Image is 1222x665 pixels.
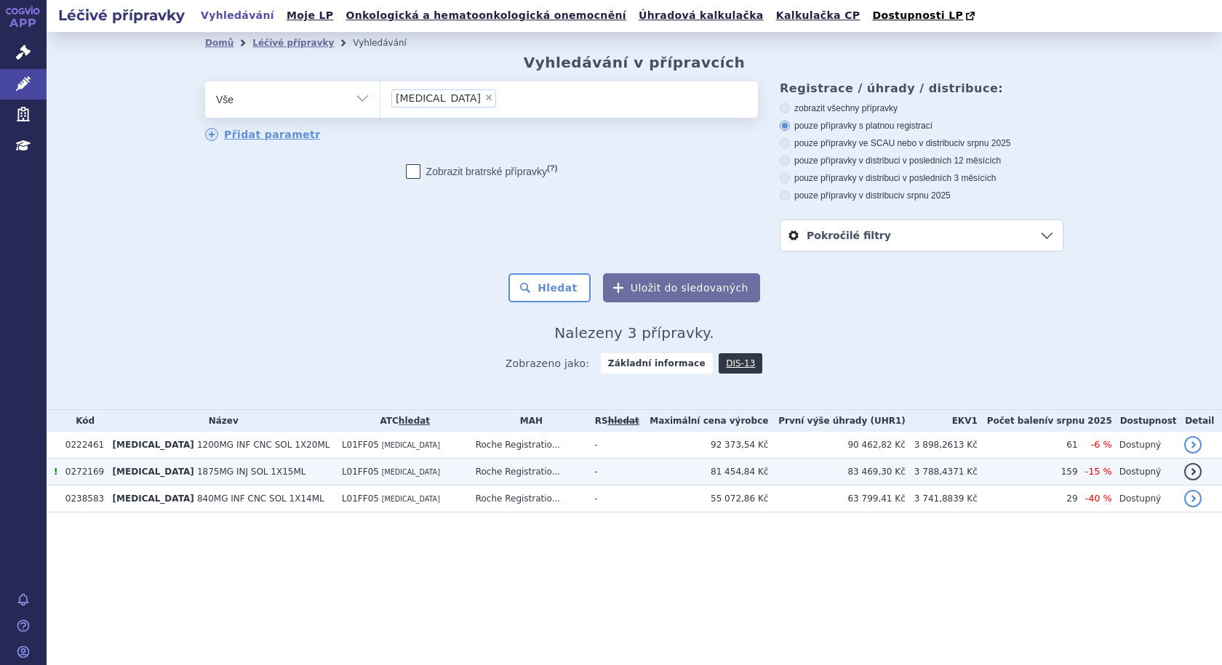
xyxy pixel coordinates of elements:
span: -40 % [1085,493,1112,504]
td: Dostupný [1112,485,1178,512]
th: EKV1 [906,410,978,432]
strong: Základní informace [601,353,713,374]
td: Roche Registratio... [468,485,587,512]
a: Domů [205,38,233,48]
span: [MEDICAL_DATA] [113,440,194,450]
span: Dostupnosti LP [872,9,963,21]
span: [MEDICAL_DATA] [382,495,440,503]
span: [MEDICAL_DATA] [382,441,440,449]
td: 0272169 [58,459,105,485]
span: 1875MG INJ SOL 1X15ML [197,467,306,477]
span: v srpnu 2025 [900,190,950,201]
td: - [587,459,640,485]
td: 83 469,30 Kč [768,459,905,485]
a: Moje LP [282,6,338,25]
td: 3 741,8839 Kč [906,485,978,512]
span: Zobrazeno jako: [506,353,590,374]
span: × [484,93,493,102]
a: Přidat parametr [205,128,321,141]
label: zobrazit všechny přípravky [780,102,1063,114]
td: Dostupný [1112,432,1178,459]
td: 61 [978,432,1078,459]
span: v srpnu 2025 [1047,416,1111,426]
span: L01FF05 [342,467,379,477]
span: -6 % [1091,439,1112,450]
abbr: (?) [547,164,557,173]
span: 1200MG INF CNC SOL 1X20ML [197,440,330,450]
a: hledat [399,416,430,426]
label: pouze přípravky v distribuci v posledních 3 měsících [780,172,1063,184]
th: Dostupnost [1112,410,1178,432]
h2: Léčivé přípravky [47,5,196,25]
a: DIS-13 [719,353,762,374]
a: vyhledávání neobsahuje žádnou platnou referenční skupinu [608,416,639,426]
span: Tento přípravek má více úhrad. [54,467,57,477]
td: - [587,432,640,459]
td: 92 373,54 Kč [640,432,769,459]
a: detail [1184,490,1202,507]
th: MAH [468,410,587,432]
td: 3 898,2613 Kč [906,432,978,459]
td: 159 [978,459,1078,485]
th: Kód [58,410,105,432]
th: Název [105,410,335,432]
span: [MEDICAL_DATA] [113,493,194,504]
a: Kalkulačka CP [772,6,865,25]
a: detail [1184,463,1202,480]
td: 0222461 [58,432,105,459]
del: hledat [608,416,639,426]
td: 55 072,86 Kč [640,485,769,512]
h2: Vyhledávání v přípravcích [524,54,746,71]
td: 3 788,4371 Kč [906,459,978,485]
li: Vyhledávání [353,32,426,54]
td: 90 462,82 Kč [768,432,905,459]
th: První výše úhrady (UHR1) [768,410,905,432]
label: pouze přípravky ve SCAU nebo v distribuci [780,137,1063,149]
th: Počet balení [978,410,1112,432]
span: 840MG INF CNC SOL 1X14ML [197,493,324,504]
td: 63 799,41 Kč [768,485,905,512]
td: Roche Registratio... [468,459,587,485]
a: Úhradová kalkulačka [634,6,768,25]
span: [MEDICAL_DATA] [113,467,194,477]
a: Pokročilé filtry [780,220,1063,251]
span: [MEDICAL_DATA] [382,468,440,476]
label: Zobrazit bratrské přípravky [406,164,558,179]
span: [MEDICAL_DATA] [396,93,481,103]
a: Dostupnosti LP [868,6,982,26]
th: Detail [1177,410,1222,432]
a: detail [1184,436,1202,454]
span: L01FF05 [342,440,379,450]
label: pouze přípravky v distribuci v posledních 12 měsících [780,155,1063,166]
a: Léčivé přípravky [252,38,334,48]
h3: Registrace / úhrady / distribuce: [780,81,1063,95]
td: - [587,485,640,512]
td: Dostupný [1112,459,1178,485]
span: Nalezeny 3 přípravky. [554,324,714,342]
button: Hledat [508,273,591,302]
span: L01FF05 [342,493,379,504]
th: RS [587,410,640,432]
td: 29 [978,485,1078,512]
span: v srpnu 2025 [960,138,1010,148]
a: Vyhledávání [196,6,279,25]
th: Maximální cena výrobce [640,410,769,432]
span: -15 % [1085,466,1112,477]
th: ATC [335,410,468,432]
label: pouze přípravky s platnou registrací [780,120,1063,132]
td: Roche Registratio... [468,432,587,459]
a: Onkologická a hematoonkologická onemocnění [341,6,631,25]
td: 0238583 [58,485,105,512]
td: 81 454,84 Kč [640,459,769,485]
button: Uložit do sledovaných [603,273,760,302]
label: pouze přípravky v distribuci [780,190,1063,201]
input: [MEDICAL_DATA] [500,89,508,107]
